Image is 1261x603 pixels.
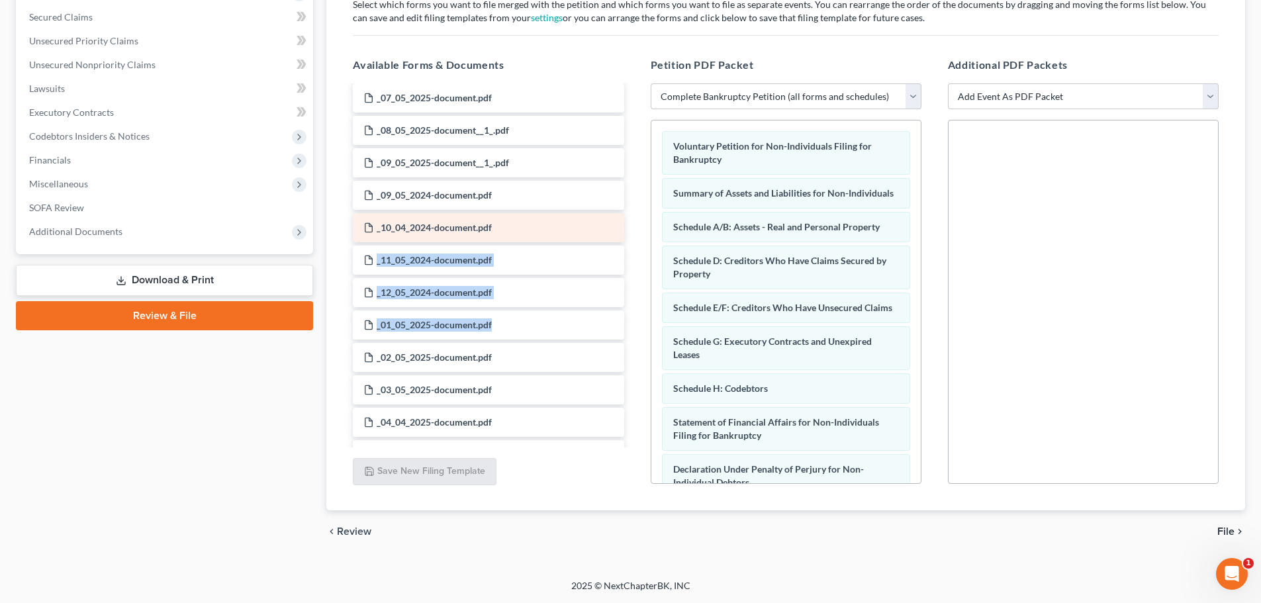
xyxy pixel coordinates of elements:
span: Additional Documents [29,226,122,237]
span: Review [337,526,371,537]
span: _04_04_2025-document.pdf [377,416,492,428]
iframe: Intercom live chat [1216,558,1248,590]
a: settings [531,12,563,23]
span: Schedule G: Executory Contracts and Unexpired Leases [673,336,872,360]
span: Voluntary Petition for Non-Individuals Filing for Bankruptcy [673,140,872,165]
span: _03_05_2025-document.pdf [377,384,492,395]
span: File [1217,526,1235,537]
span: Schedule D: Creditors Who Have Claims Secured by Property [673,255,886,279]
span: Schedule H: Codebtors [673,383,768,394]
span: Unsecured Nonpriority Claims [29,59,156,70]
span: _09_05_2024-document.pdf [377,189,492,201]
a: Unsecured Nonpriority Claims [19,53,313,77]
a: SOFA Review [19,196,313,220]
a: Executory Contracts [19,101,313,124]
span: SOFA Review [29,202,84,213]
i: chevron_right [1235,526,1245,537]
span: _02_05_2025-document.pdf [377,351,492,363]
a: Download & Print [16,265,313,296]
span: _07_05_2025-document.pdf [377,92,492,103]
span: Schedule E/F: Creditors Who Have Unsecured Claims [673,302,892,313]
span: Secured Claims [29,11,93,23]
a: Lawsuits [19,77,313,101]
button: chevron_left Review [326,526,385,537]
span: Statement of Financial Affairs for Non-Individuals Filing for Bankruptcy [673,416,879,441]
i: chevron_left [326,526,337,537]
span: Schedule A/B: Assets - Real and Personal Property [673,221,880,232]
span: Codebtors Insiders & Notices [29,130,150,142]
span: Unsecured Priority Claims [29,35,138,46]
span: 1 [1243,558,1254,569]
span: Declaration Under Penalty of Perjury for Non-Individual Debtors [673,463,864,488]
h5: Additional PDF Packets [948,57,1219,73]
span: _01_05_2025-document.pdf [377,319,492,330]
h5: Available Forms & Documents [353,57,624,73]
span: Petition PDF Packet [651,58,754,71]
span: _10_04_2024-document.pdf [377,222,492,233]
a: Secured Claims [19,5,313,29]
span: _11_05_2024-document.pdf [377,254,492,265]
span: Miscellaneous [29,178,88,189]
span: _09_05_2025-document__1_.pdf [377,157,509,168]
span: Financials [29,154,71,165]
span: _08_05_2025-document__1_.pdf [377,124,509,136]
a: Review & File [16,301,313,330]
span: Lawsuits [29,83,65,94]
span: _12_05_2024-document.pdf [377,287,492,298]
button: Save New Filing Template [353,458,496,486]
span: Executory Contracts [29,107,114,118]
span: Summary of Assets and Liabilities for Non-Individuals [673,187,894,199]
a: Unsecured Priority Claims [19,29,313,53]
div: 2025 © NextChapterBK, INC [254,579,1008,603]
